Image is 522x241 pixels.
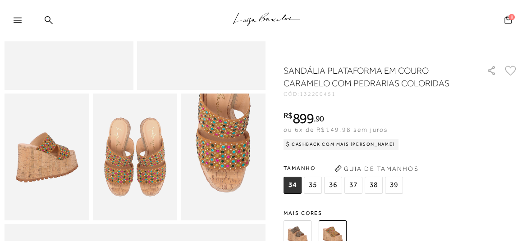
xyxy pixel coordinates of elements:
span: 0 [508,14,515,20]
i: R$ [284,112,293,120]
span: 90 [316,114,324,123]
span: 37 [344,177,362,194]
div: Cashback com Mais [PERSON_NAME] [284,139,398,150]
i: , [314,115,324,123]
img: image [5,94,89,220]
img: image [181,94,266,220]
div: CÓD: [284,91,464,97]
img: image [93,94,178,220]
span: Mais cores [284,210,517,216]
span: Tamanho [284,161,405,175]
span: 132200451 [300,91,336,97]
span: 899 [293,110,314,126]
h1: SANDÁLIA PLATAFORMA EM COURO CARAMELO COM PEDRARIAS COLORIDAS [284,64,453,89]
span: 36 [324,177,342,194]
span: ou 6x de R$149,98 sem juros [284,126,388,133]
span: 39 [385,177,403,194]
span: 35 [304,177,322,194]
span: 38 [365,177,383,194]
span: 34 [284,177,302,194]
button: Guia de Tamanhos [331,161,421,176]
button: 0 [502,15,514,27]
